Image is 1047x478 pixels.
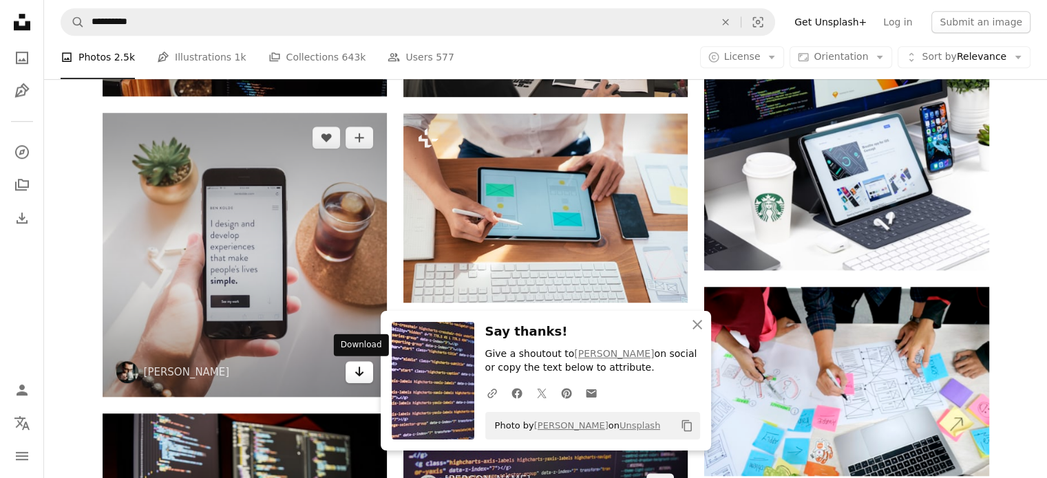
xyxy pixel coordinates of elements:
[704,86,988,98] a: turned-on monitor displaying digital products
[8,171,36,199] a: Collections
[334,334,389,356] div: Download
[529,379,554,406] a: Share on Twitter
[724,52,761,63] span: License
[505,379,529,406] a: Share on Facebook
[8,44,36,72] a: Photos
[8,8,36,39] a: Home — Unsplash
[675,414,699,437] button: Copy to clipboard
[346,361,373,383] a: Download
[875,11,920,33] a: Log in
[485,322,700,342] h3: Say thanks!
[710,9,741,35] button: Clear
[898,47,1030,69] button: Sort byRelevance
[790,47,892,69] button: Orientation
[485,347,700,375] p: Give a shoutout to on social or copy the text below to attribute.
[346,127,373,149] button: Add to Collection
[157,36,246,80] a: Illustrations 1k
[235,50,246,65] span: 1k
[342,50,366,65] span: 643k
[8,376,36,404] a: Log in / Sign up
[8,204,36,232] a: Download History
[8,138,36,166] a: Explore
[814,52,868,63] span: Orientation
[488,415,661,437] span: Photo by on
[268,36,366,80] a: Collections 643k
[931,11,1030,33] button: Submit an image
[554,379,579,406] a: Share on Pinterest
[144,365,230,379] a: [PERSON_NAME]
[61,8,775,36] form: Find visuals sitewide
[403,202,688,214] a: Web designer, UX UI designer designing mobile application user interface. Creative planning appli...
[704,375,988,387] a: person writing on white paper
[741,9,774,35] button: Visual search
[700,47,785,69] button: License
[436,50,454,65] span: 577
[103,113,387,397] img: person holding space gray iPhone 6 displaying i design and develop experiences that make people's...
[313,127,340,149] button: Like
[786,11,875,33] a: Get Unsplash+
[922,51,1006,65] span: Relevance
[8,442,36,470] button: Menu
[61,9,85,35] button: Search Unsplash
[704,287,988,476] img: person writing on white paper
[8,77,36,105] a: Illustrations
[403,113,688,303] img: Web designer, UX UI designer designing mobile application user interface. Creative planning appli...
[388,36,454,80] a: Users 577
[8,409,36,437] button: Language
[579,379,604,406] a: Share over email
[116,361,138,383] img: Go to Ben Kolde's profile
[620,420,660,431] a: Unsplash
[103,248,387,261] a: person holding space gray iPhone 6 displaying i design and develop experiences that make people's...
[574,348,654,359] a: [PERSON_NAME]
[922,52,956,63] span: Sort by
[534,420,609,431] a: [PERSON_NAME]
